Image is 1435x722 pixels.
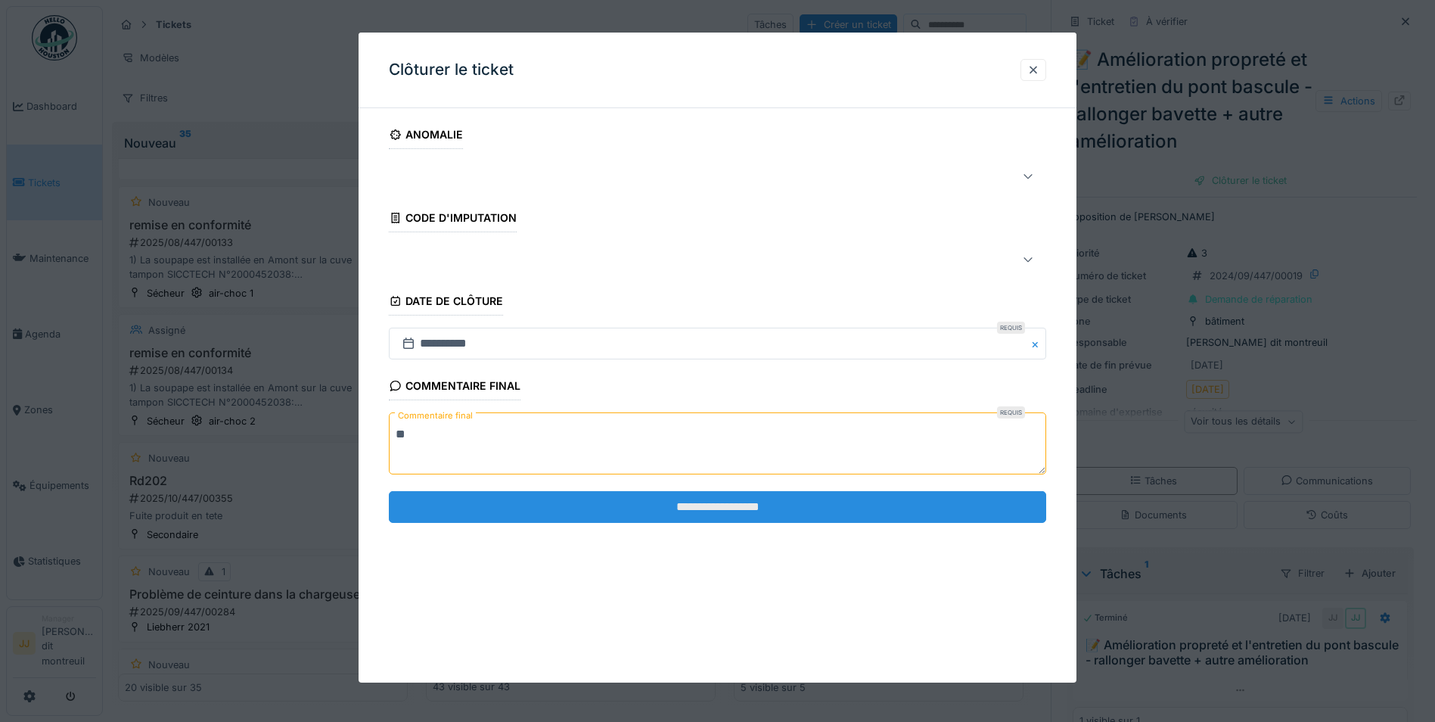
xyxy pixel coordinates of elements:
[389,207,517,232] div: Code d'imputation
[389,61,514,79] h3: Clôturer le ticket
[389,123,463,149] div: Anomalie
[395,406,476,425] label: Commentaire final
[389,290,503,316] div: Date de clôture
[1030,328,1046,359] button: Close
[997,406,1025,419] div: Requis
[997,322,1025,334] div: Requis
[389,375,520,400] div: Commentaire final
